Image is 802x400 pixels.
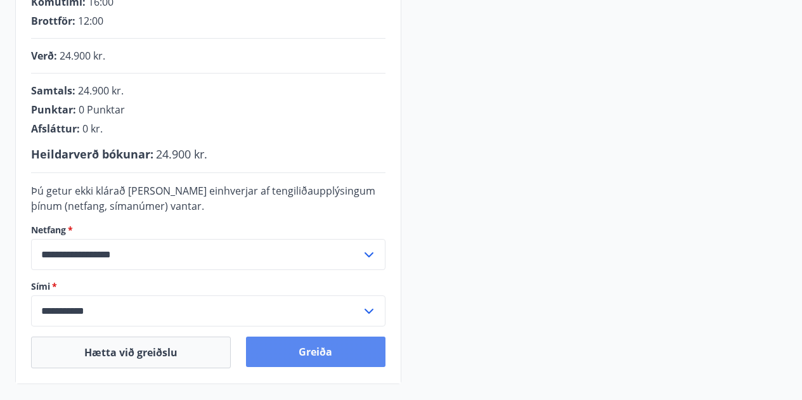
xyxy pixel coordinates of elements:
[78,84,124,98] span: 24.900 kr.
[82,122,103,136] span: 0 kr.
[156,146,207,162] span: 24.900 kr.
[31,103,76,117] span: Punktar :
[246,337,385,367] button: Greiða
[31,280,385,293] label: Sími
[31,184,375,213] span: Þú getur ekki klárað [PERSON_NAME] einhverjar af tengiliðaupplýsingum þínum (netfang, símanúmer) ...
[78,14,103,28] span: 12:00
[31,146,153,162] span: Heildarverð bókunar :
[31,84,75,98] span: Samtals :
[31,337,231,368] button: Hætta við greiðslu
[31,14,75,28] span: Brottför :
[31,49,57,63] span: Verð :
[79,103,125,117] span: 0 Punktar
[60,49,105,63] span: 24.900 kr.
[31,224,385,236] label: Netfang
[31,122,80,136] span: Afsláttur :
